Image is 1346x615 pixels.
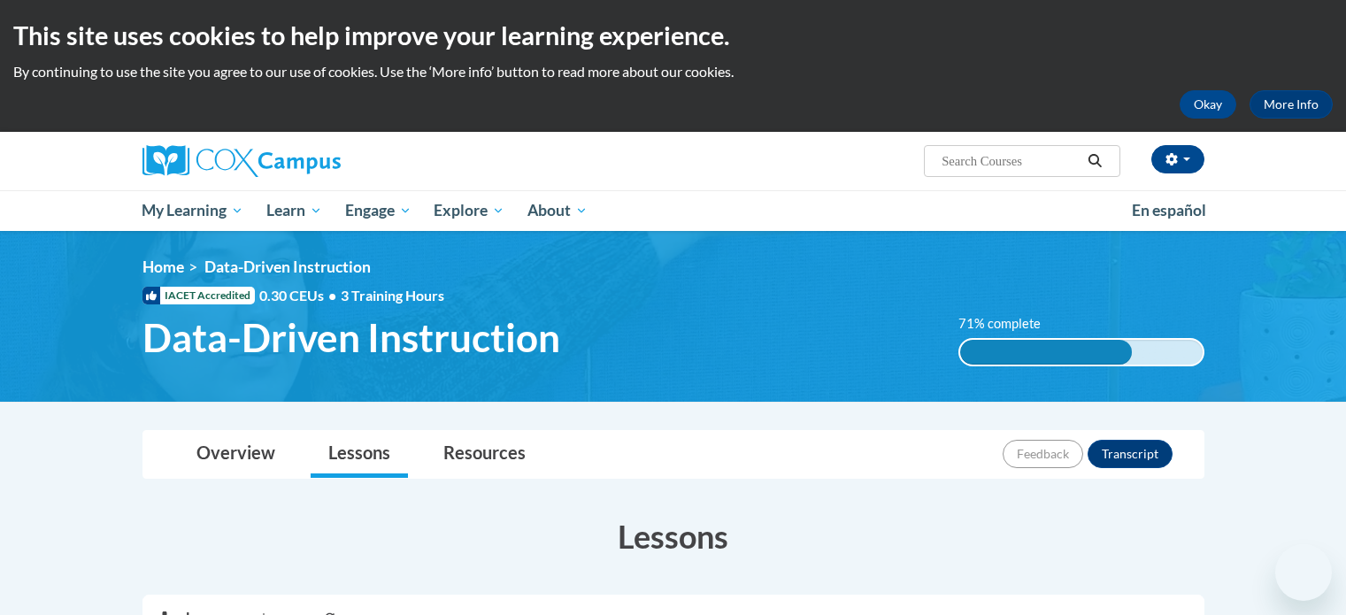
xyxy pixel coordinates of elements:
[179,431,293,478] a: Overview
[345,200,411,221] span: Engage
[142,258,184,276] a: Home
[142,514,1204,558] h3: Lessons
[1132,201,1206,219] span: En español
[434,200,504,221] span: Explore
[1003,440,1083,468] button: Feedback
[1275,544,1332,601] iframe: Button to launch messaging window
[1180,90,1236,119] button: Okay
[1088,440,1173,468] button: Transcript
[13,18,1333,53] h2: This site uses cookies to help improve your learning experience.
[516,190,599,231] a: About
[116,190,1231,231] div: Main menu
[142,287,255,304] span: IACET Accredited
[958,314,1060,334] label: 71% complete
[328,287,336,304] span: •
[142,314,560,361] span: Data-Driven Instruction
[341,287,444,304] span: 3 Training Hours
[142,145,479,177] a: Cox Campus
[255,190,334,231] a: Learn
[142,145,341,177] img: Cox Campus
[334,190,423,231] a: Engage
[1250,90,1333,119] a: More Info
[1120,192,1218,229] a: En español
[204,258,371,276] span: Data-Driven Instruction
[1151,145,1204,173] button: Account Settings
[259,286,341,305] span: 0.30 CEUs
[426,431,543,478] a: Resources
[940,150,1081,172] input: Search Courses
[13,62,1333,81] p: By continuing to use the site you agree to our use of cookies. Use the ‘More info’ button to read...
[142,200,243,221] span: My Learning
[311,431,408,478] a: Lessons
[266,200,322,221] span: Learn
[131,190,256,231] a: My Learning
[422,190,516,231] a: Explore
[960,340,1132,365] div: 71% complete
[527,200,588,221] span: About
[1081,150,1108,172] button: Search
